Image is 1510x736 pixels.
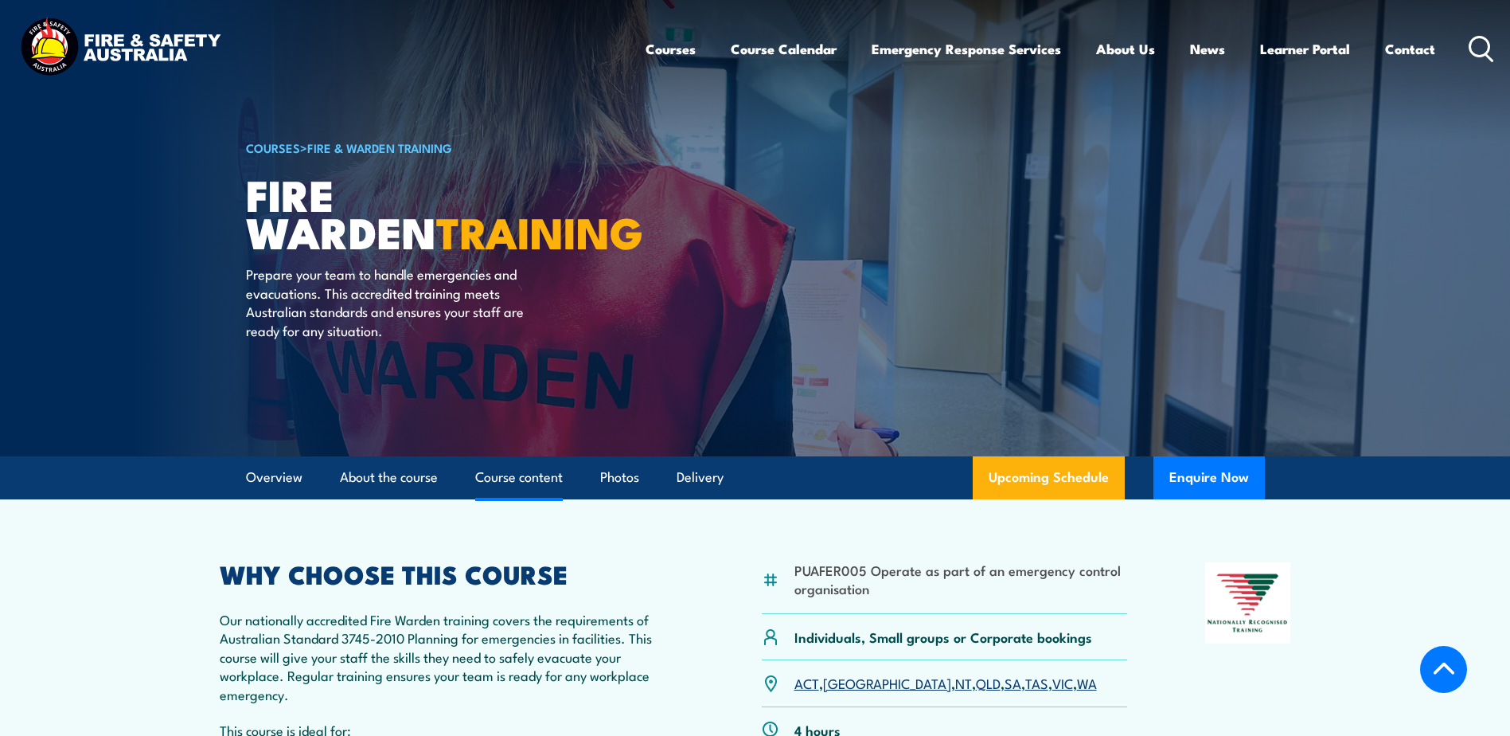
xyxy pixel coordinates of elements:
[1005,673,1021,692] a: SA
[1260,28,1350,70] a: Learner Portal
[976,673,1001,692] a: QLD
[823,673,951,692] a: [GEOGRAPHIC_DATA]
[475,456,563,499] a: Course content
[1025,673,1048,692] a: TAS
[246,175,639,249] h1: Fire Warden
[955,673,972,692] a: NT
[794,674,1097,692] p: , , , , , , ,
[220,562,685,585] h2: WHY CHOOSE THIS COURSE
[973,456,1125,499] a: Upcoming Schedule
[307,139,452,156] a: Fire & Warden Training
[794,628,1092,646] p: Individuals, Small groups or Corporate bookings
[600,456,639,499] a: Photos
[340,456,438,499] a: About the course
[1190,28,1225,70] a: News
[677,456,724,499] a: Delivery
[646,28,696,70] a: Courses
[1052,673,1073,692] a: VIC
[220,610,685,703] p: Our nationally accredited Fire Warden training covers the requirements of Australian Standard 374...
[436,198,643,264] strong: TRAINING
[1385,28,1435,70] a: Contact
[794,673,819,692] a: ACT
[246,264,536,339] p: Prepare your team to handle emergencies and evacuations. This accredited training meets Australia...
[246,138,639,157] h6: >
[1153,456,1265,499] button: Enquire Now
[246,139,300,156] a: COURSES
[1077,673,1097,692] a: WA
[1096,28,1155,70] a: About Us
[1205,562,1291,644] img: Nationally Recognised Training logo.
[872,28,1061,70] a: Emergency Response Services
[246,456,302,499] a: Overview
[794,561,1128,598] li: PUAFER005 Operate as part of an emergency control organisation
[731,28,837,70] a: Course Calendar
